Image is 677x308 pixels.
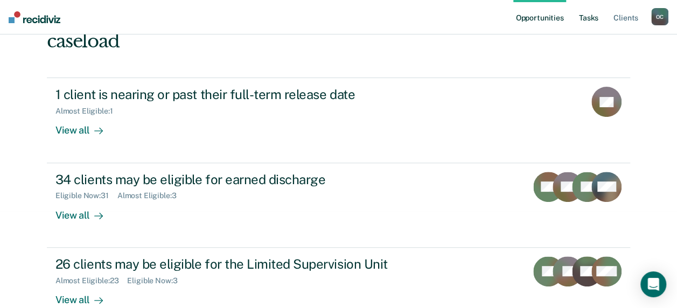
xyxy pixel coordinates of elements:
div: View all [55,200,116,221]
div: Almost Eligible : 23 [55,276,128,285]
div: Hi, Cliff. We’ve found some outstanding items across 1 caseload [47,8,514,52]
div: Almost Eligible : 3 [117,191,185,200]
a: 34 clients may be eligible for earned dischargeEligible Now:31Almost Eligible:3View all [47,163,630,248]
button: OC [651,8,668,25]
div: Almost Eligible : 1 [55,107,122,116]
div: O C [651,8,668,25]
div: 26 clients may be eligible for the Limited Supervision Unit [55,256,434,272]
div: Open Intercom Messenger [640,271,666,297]
img: Recidiviz [9,11,60,23]
div: View all [55,116,116,137]
div: 1 client is nearing or past their full-term release date [55,87,434,102]
a: 1 client is nearing or past their full-term release dateAlmost Eligible:1View all [47,78,630,163]
div: Eligible Now : 3 [127,276,186,285]
div: Eligible Now : 31 [55,191,117,200]
div: 34 clients may be eligible for earned discharge [55,172,434,187]
div: View all [55,285,116,306]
